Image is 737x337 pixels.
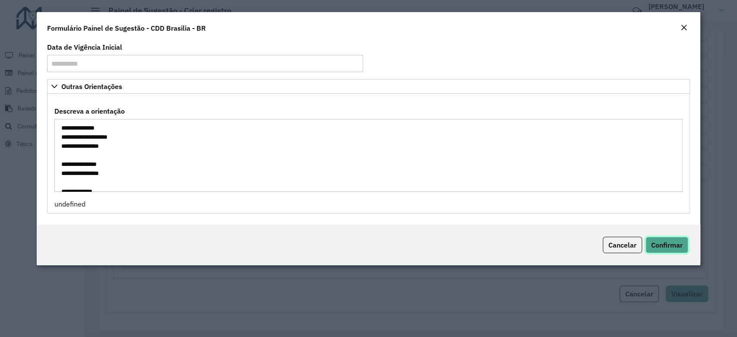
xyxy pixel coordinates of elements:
[54,106,125,116] label: Descreva a orientação
[61,83,122,90] span: Outras Orientações
[645,237,688,253] button: Confirmar
[47,42,122,52] label: Data de Vigência Inicial
[47,94,690,213] div: Outras Orientações
[54,200,85,208] span: undefined
[678,22,690,34] button: Close
[651,241,683,249] span: Confirmar
[603,237,642,253] button: Cancelar
[608,241,636,249] span: Cancelar
[47,79,690,94] a: Outras Orientações
[680,24,687,31] em: Fechar
[47,23,206,33] h4: Formulário Painel de Sugestão - CDD Brasilia - BR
